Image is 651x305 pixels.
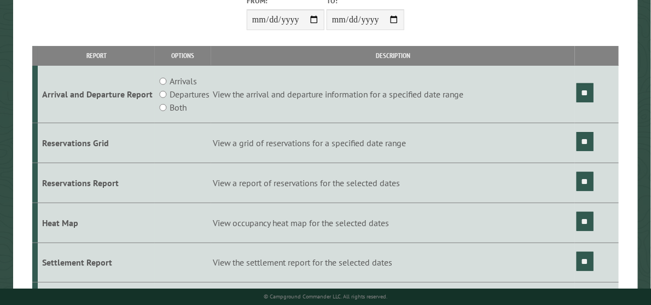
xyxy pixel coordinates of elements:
small: © Campground Commander LLC. All rights reserved. [264,293,387,300]
td: View a report of reservations for the selected dates [211,163,574,203]
th: Description [211,46,574,65]
th: Report [38,46,154,65]
td: View the settlement report for the selected dates [211,243,574,283]
label: Arrivals [170,74,197,88]
td: Settlement Report [38,243,154,283]
th: Options [155,46,211,65]
td: Reservations Grid [38,123,154,163]
label: Departures [170,88,210,101]
label: Both [170,101,187,114]
td: View a grid of reservations for a specified date range [211,123,574,163]
td: View occupancy heat map for the selected dates [211,203,574,243]
td: Heat Map [38,203,154,243]
td: Reservations Report [38,163,154,203]
td: Arrival and Departure Report [38,66,154,123]
td: View the arrival and departure information for a specified date range [211,66,574,123]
